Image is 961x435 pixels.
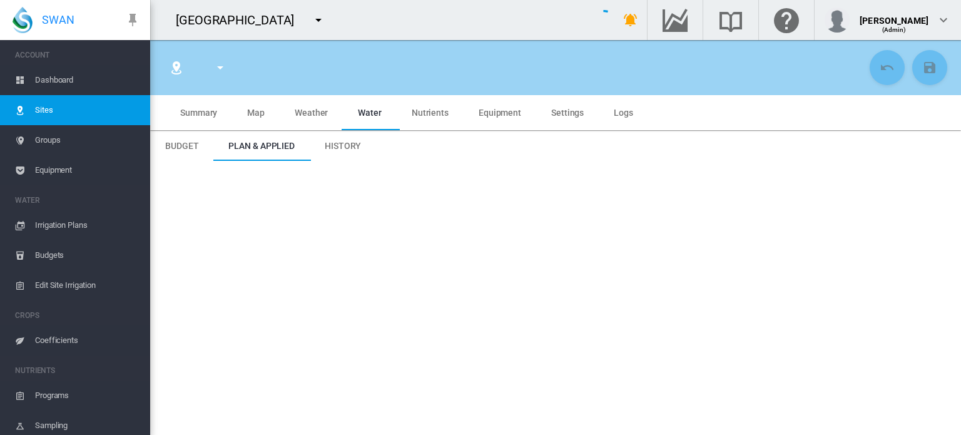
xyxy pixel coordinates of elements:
button: icon-bell-ring [618,8,643,33]
span: History [325,141,361,151]
md-icon: Go to the Data Hub [660,13,690,28]
span: Plan & Applied [228,141,295,151]
span: Summary [180,108,217,118]
md-icon: icon-undo [880,60,895,75]
md-icon: icon-content-save [922,60,937,75]
span: Groups [35,125,140,155]
span: Dashboard [35,65,140,95]
span: Water [358,108,382,118]
span: Weather [295,108,328,118]
span: Budget [165,141,198,151]
span: SWAN [42,12,74,28]
span: Edit Site Irrigation [35,270,140,300]
button: Click to go to list of Sites [164,55,189,80]
span: Map [247,108,265,118]
button: Save Changes [912,50,947,85]
span: NUTRIENTS [15,361,140,381]
span: Nutrients [412,108,449,118]
button: Cancel Changes [870,50,905,85]
span: Logs [614,108,633,118]
span: ACCOUNT [15,45,140,65]
md-icon: icon-map-marker-radius [169,60,184,75]
button: icon-menu-down [208,55,233,80]
span: Budgets [35,240,140,270]
span: Settings [551,108,584,118]
md-icon: icon-chevron-down [936,13,951,28]
span: Equipment [479,108,521,118]
md-icon: icon-menu-down [213,60,228,75]
img: profile.jpg [825,8,850,33]
md-icon: icon-bell-ring [623,13,638,28]
span: WATER [15,190,140,210]
span: Programs [35,381,140,411]
img: SWAN-Landscape-Logo-Colour-drop.png [13,7,33,33]
button: icon-menu-down [306,8,331,33]
md-icon: icon-pin [125,13,140,28]
md-icon: Click here for help [771,13,801,28]
span: Sites [35,95,140,125]
span: Coefficients [35,325,140,356]
span: (Admin) [882,26,907,33]
span: Irrigation Plans [35,210,140,240]
div: [PERSON_NAME] [860,9,928,22]
md-icon: icon-menu-down [311,13,326,28]
div: [GEOGRAPHIC_DATA] [176,11,305,29]
md-icon: Search the knowledge base [716,13,746,28]
span: Equipment [35,155,140,185]
span: CROPS [15,305,140,325]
